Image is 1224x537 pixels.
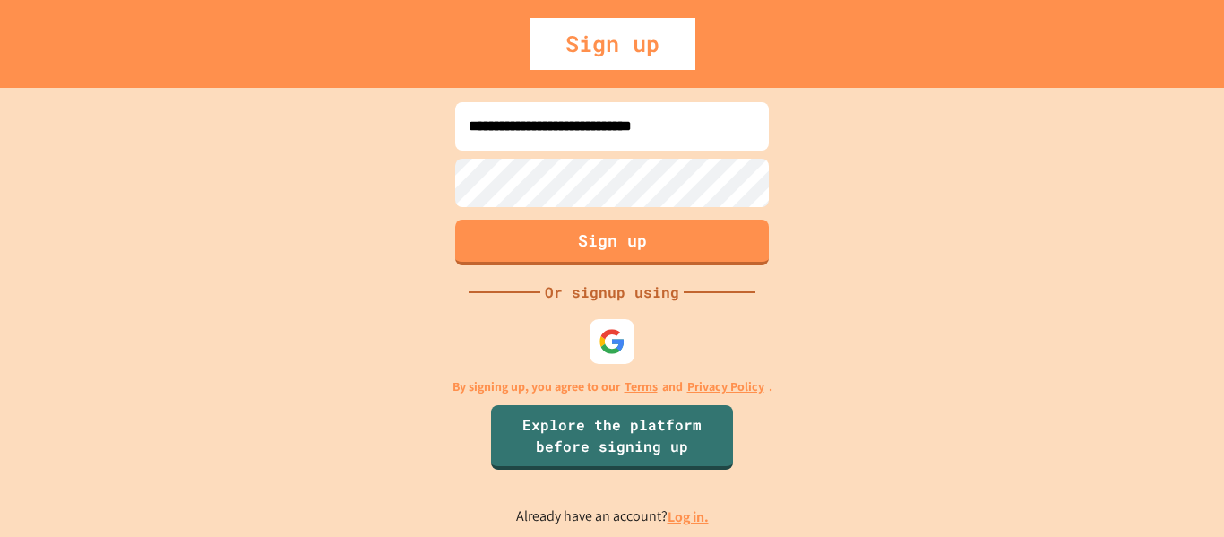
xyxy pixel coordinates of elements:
[455,220,769,265] button: Sign up
[453,377,772,396] p: By signing up, you agree to our and .
[668,507,709,526] a: Log in.
[516,506,709,528] p: Already have an account?
[687,377,764,396] a: Privacy Policy
[491,405,733,470] a: Explore the platform before signing up
[540,281,684,303] div: Or signup using
[530,18,695,70] div: Sign up
[625,377,658,396] a: Terms
[599,328,625,355] img: google-icon.svg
